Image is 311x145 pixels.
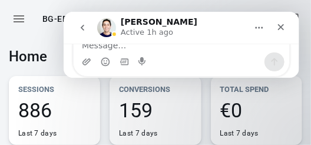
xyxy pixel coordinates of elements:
a: Sign out [278,5,306,33]
p: Sessions [18,83,91,95]
span: bg-edukacija-za-frizere.com [42,12,160,27]
h3: Home [9,48,47,65]
span: €0 [220,100,293,120]
button: bg-edukacija-za-...[DOMAIN_NAME] [38,8,174,30]
p: Conversions [119,83,191,95]
p: Total Spend [220,83,293,95]
span: 159 [119,100,191,120]
div: Last 7 days [18,128,57,138]
span: 886 [18,100,91,120]
button: Send a message… [201,41,221,60]
iframe: Intercom live chat [64,12,299,78]
div: Last 7 days [220,128,259,138]
div: Last 7 days [119,128,157,138]
button: Start recording [75,45,84,55]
